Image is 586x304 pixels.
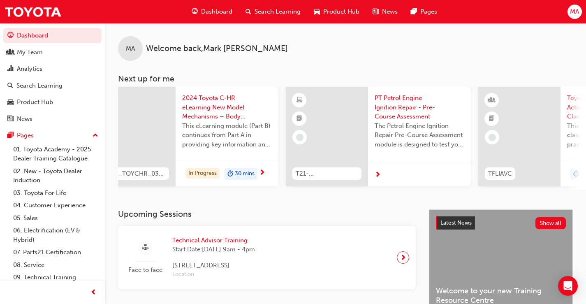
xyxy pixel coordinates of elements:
[488,169,512,179] span: TFLIAVC
[4,2,62,21] img: Trak
[172,236,255,245] span: Technical Advisor Training
[375,172,381,179] span: next-icon
[296,114,302,124] span: booktick-icon
[239,3,307,20] a: search-iconSearch Learning
[10,187,102,200] a: 03. Toyota For Life
[17,64,42,74] div: Analytics
[3,28,102,43] a: Dashboard
[146,44,288,53] span: Welcome back , Mark [PERSON_NAME]
[314,7,320,17] span: car-icon
[105,74,586,84] h3: Next up for me
[10,212,102,225] a: 05. Sales
[286,87,471,186] a: T21-PTEN_PEIR_PRE_EXAMPT Petrol Engine Ignition Repair - Pre-Course AssessmentThe Petrol Engine I...
[259,169,265,177] span: next-icon
[90,288,97,298] span: prev-icon
[7,116,14,123] span: news-icon
[307,3,366,20] a: car-iconProduct Hub
[118,209,416,219] h3: Upcoming Sessions
[3,45,102,60] a: My Team
[246,7,251,17] span: search-icon
[16,81,63,91] div: Search Learning
[10,271,102,284] a: 09. Technical Training
[296,169,358,179] span: T21-PTEN_PEIR_PRE_EXAM
[142,243,148,253] span: sessionType_FACE_TO_FACE-icon
[3,78,102,93] a: Search Learning
[7,65,14,73] span: chart-icon
[3,26,102,128] button: DashboardMy TeamAnalyticsSearch LearningProduct HubNews
[375,93,464,121] span: PT Petrol Engine Ignition Repair - Pre-Course Assessment
[185,3,239,20] a: guage-iconDashboard
[235,169,255,179] span: 30 mins
[17,114,32,124] div: News
[375,121,464,149] span: The Petrol Engine Ignition Repair Pre-Course Assessment module is designed to test your learning ...
[10,165,102,187] a: 02. New - Toyota Dealer Induction
[366,3,404,20] a: news-iconNews
[3,61,102,77] a: Analytics
[201,7,232,16] span: Dashboard
[420,7,437,16] span: Pages
[10,259,102,272] a: 08. Service
[567,5,582,19] button: MA
[255,7,301,16] span: Search Learning
[373,7,379,17] span: news-icon
[400,252,406,263] span: next-icon
[489,95,495,106] span: learningResourceType_INSTRUCTOR_LED-icon
[535,217,566,229] button: Show all
[440,219,472,226] span: Latest News
[172,245,255,254] span: Start Date: [DATE] 9am - 4pm
[7,32,14,39] span: guage-icon
[172,270,255,279] span: Location
[10,224,102,246] a: 06. Electrification (EV & Hybrid)
[3,111,102,127] a: News
[7,82,13,90] span: search-icon
[323,7,359,16] span: Product Hub
[182,121,272,149] span: This eLearning module (Part B) continues from Part A in providing key information and specificati...
[125,232,409,283] a: Face to faceTechnical Advisor TrainingStart Date:[DATE] 9am - 4pm[STREET_ADDRESS]Location
[17,131,34,140] div: Pages
[296,95,302,106] span: learningResourceType_ELEARNING-icon
[404,3,444,20] a: pages-iconPages
[382,7,398,16] span: News
[103,169,166,179] span: NMM_TOYCHR_032024_MODULE_4
[3,95,102,110] a: Product Hub
[182,93,272,121] span: 2024 Toyota C-HR eLearning New Model Mechanisms – Body Electrical – Part B (Module 4)
[296,134,303,141] span: learningRecordVerb_NONE-icon
[570,7,579,16] span: MA
[489,114,495,124] span: booktick-icon
[3,128,102,143] button: Pages
[126,44,135,53] span: MA
[436,216,566,230] a: Latest NewsShow all
[7,49,14,56] span: people-icon
[489,134,496,141] span: learningRecordVerb_NONE-icon
[558,276,578,296] div: Open Intercom Messenger
[227,169,233,179] span: duration-icon
[10,143,102,165] a: 01. Toyota Academy - 2025 Dealer Training Catalogue
[7,99,14,106] span: car-icon
[17,97,53,107] div: Product Hub
[93,130,98,141] span: up-icon
[411,7,417,17] span: pages-icon
[125,265,166,275] span: Face to face
[93,87,278,186] a: NMM_TOYCHR_032024_MODULE_42024 Toyota C-HR eLearning New Model Mechanisms – Body Electrical – Par...
[573,169,579,179] span: duration-icon
[17,48,43,57] div: My Team
[192,7,198,17] span: guage-icon
[7,132,14,139] span: pages-icon
[10,199,102,212] a: 04. Customer Experience
[10,246,102,259] a: 07. Parts21 Certification
[172,261,255,270] span: [STREET_ADDRESS]
[185,168,220,179] div: In Progress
